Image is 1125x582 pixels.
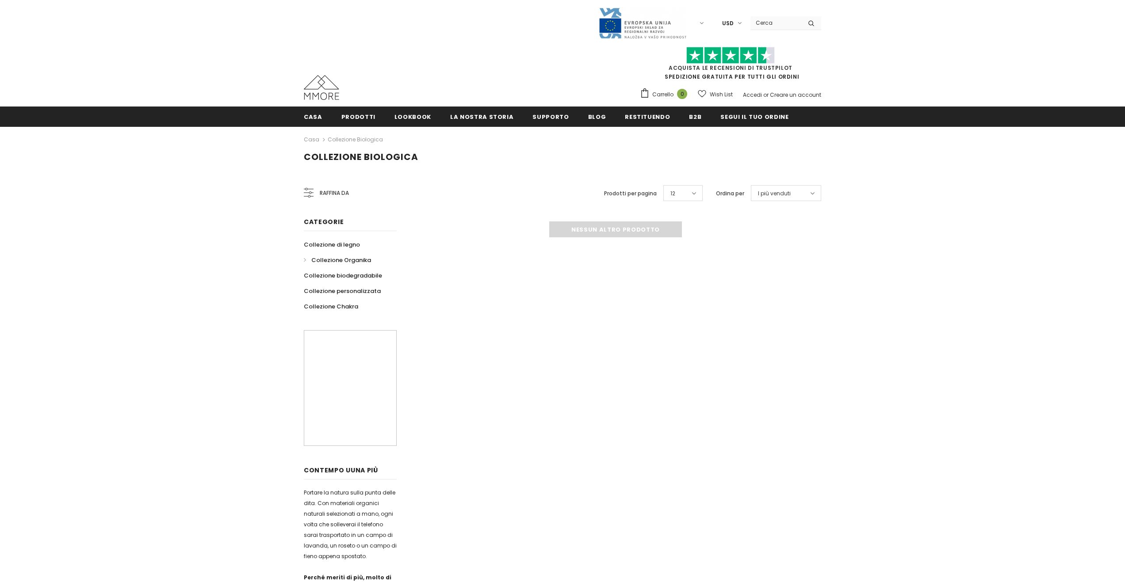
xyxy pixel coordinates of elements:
[304,240,360,249] span: Collezione di legno
[311,256,371,264] span: Collezione Organika
[304,113,322,121] span: Casa
[450,113,513,121] span: La nostra storia
[686,47,775,64] img: Fidati di Pilot Stars
[670,189,675,198] span: 12
[750,16,801,29] input: Search Site
[304,252,371,268] a: Collezione Organika
[598,7,687,39] img: Javni Razpis
[394,113,431,121] span: Lookbook
[450,107,513,126] a: La nostra storia
[304,134,319,145] a: Casa
[328,136,383,143] a: Collezione biologica
[341,107,375,126] a: Prodotti
[304,466,378,475] span: contempo uUna più
[720,113,788,121] span: Segui il tuo ordine
[304,268,382,283] a: Collezione biodegradabile
[532,107,569,126] a: supporto
[758,189,791,198] span: I più venduti
[625,113,670,121] span: Restituendo
[698,87,733,102] a: Wish List
[652,90,673,99] span: Carrello
[625,107,670,126] a: Restituendo
[710,90,733,99] span: Wish List
[304,271,382,280] span: Collezione biodegradabile
[320,188,349,198] span: Raffina da
[640,88,692,101] a: Carrello 0
[770,91,821,99] a: Creare un account
[304,302,358,311] span: Collezione Chakra
[689,113,701,121] span: B2B
[341,113,375,121] span: Prodotti
[669,64,792,72] a: Acquista le recensioni di TrustPilot
[304,487,397,562] p: Portare la natura sulla punta delle dita. Con materiali organici naturali selezionati a mano, ogn...
[304,287,381,295] span: Collezione personalizzata
[763,91,769,99] span: or
[722,19,734,28] span: USD
[304,107,322,126] a: Casa
[588,107,606,126] a: Blog
[532,113,569,121] span: supporto
[689,107,701,126] a: B2B
[677,89,687,99] span: 0
[304,217,344,226] span: Categorie
[743,91,762,99] a: Accedi
[598,19,687,27] a: Javni Razpis
[304,283,381,299] a: Collezione personalizzata
[304,151,418,163] span: Collezione biologica
[394,107,431,126] a: Lookbook
[640,51,821,80] span: SPEDIZIONE GRATUITA PER TUTTI GLI ORDINI
[604,189,657,198] label: Prodotti per pagina
[720,107,788,126] a: Segui il tuo ordine
[716,189,744,198] label: Ordina per
[304,75,339,100] img: Casi MMORE
[304,299,358,314] a: Collezione Chakra
[588,113,606,121] span: Blog
[304,237,360,252] a: Collezione di legno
